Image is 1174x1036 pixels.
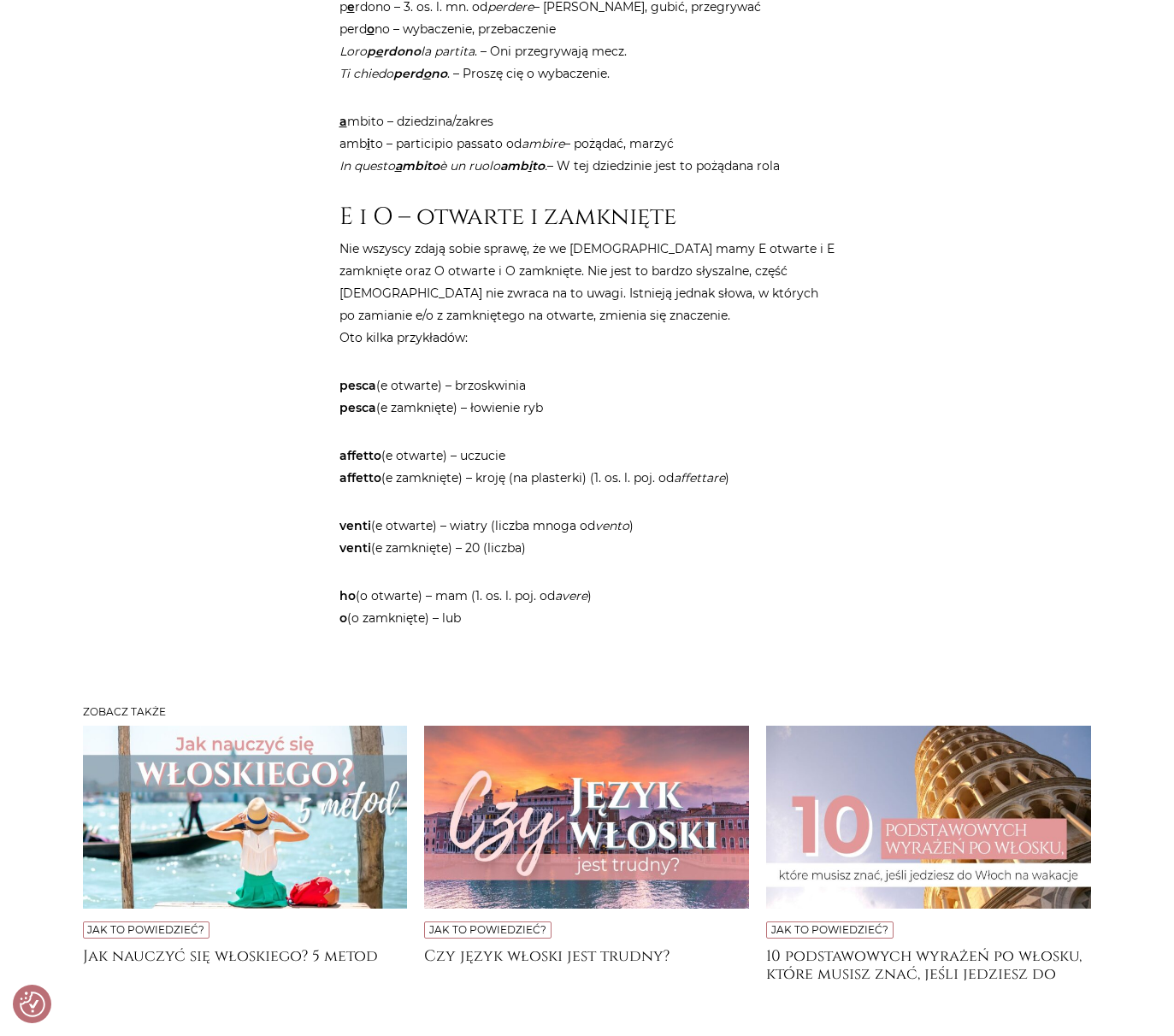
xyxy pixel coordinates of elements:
p: Nie wszyscy zdają sobie sprawę, że we [DEMOGRAPHIC_DATA] mamy E otwarte i E zamknięte oraz O otwa... [339,238,835,349]
h3: Zobacz także [83,706,1092,718]
img: Revisit consent button [20,992,45,1017]
em: affettare [674,470,725,486]
span: o [423,66,431,81]
span: a [395,158,402,174]
em: Ti chiedo [339,66,447,81]
a: Czy język włoski jest trudny? [424,947,749,981]
strong: pesca [339,378,376,393]
a: 10 podstawowych wyrażeń po włosku, które musisz znać, jeśli jedziesz do [GEOGRAPHIC_DATA] na wakacje [766,947,1091,981]
strong: ho [339,588,356,603]
em: vento [595,518,629,533]
strong: pesca [339,400,376,415]
strong: venti [339,518,371,533]
p: (e otwarte) – uczucie (e zamknięte) – kroję (na plasterki) (1. os. l. poj. od ) [339,444,835,489]
em: avere [555,588,587,603]
strong: o [339,610,347,626]
span: i [367,136,370,151]
em: In questo è un ruolo . [339,158,547,174]
span: i [528,158,532,174]
p: (o otwarte) – mam (1. os. l. poj. od ) (o zamknięte) – lub [339,585,835,629]
strong: perd no [393,66,447,81]
strong: affetto [339,470,381,486]
p: (e otwarte) – wiatry (liczba mnoga od ) (e zamknięte) – 20 (liczba) [339,515,835,559]
em: Loro la partita [339,44,475,59]
strong: amb to [500,158,545,174]
strong: venti [339,540,371,556]
strong: affetto [339,448,381,463]
button: Preferencje co do zgód [20,992,45,1017]
h2: E i O – otwarte i zamknięte [339,203,835,232]
strong: p rdono [367,44,421,59]
span: e [375,44,383,59]
a: Jak to powiedzieć? [771,923,888,936]
p: (e otwarte) – brzoskwinia (e zamknięte) – łowienie ryb [339,374,835,419]
strong: a [339,114,347,129]
a: Jak to powiedzieć? [87,923,204,936]
p: mbito – dziedzina/zakres amb to – participio passato od – pożądać, marzyć – W tej dziedzinie jest... [339,110,835,177]
strong: mbito [395,158,440,174]
a: Jak nauczyć się włoskiego? 5 metod [83,947,408,981]
em: ambire [522,136,564,151]
a: Jak to powiedzieć? [429,923,546,936]
span: o [367,21,375,37]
